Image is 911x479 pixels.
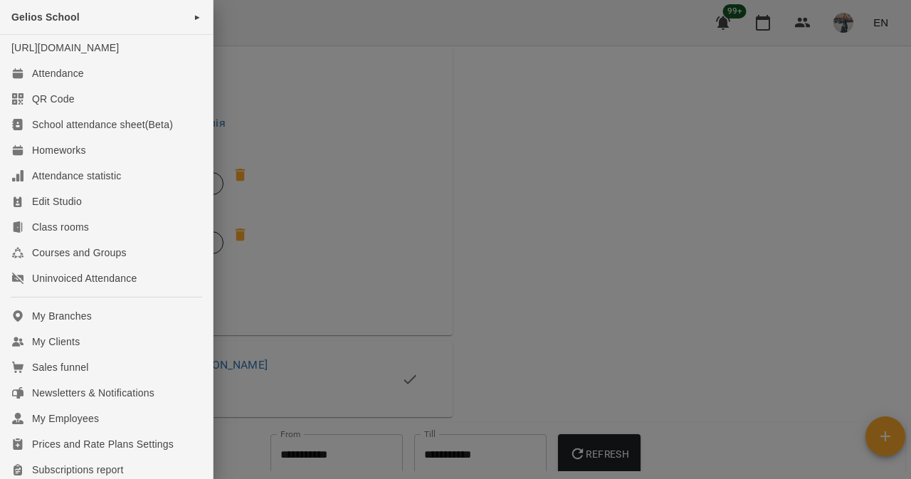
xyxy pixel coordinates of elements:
div: My Clients [32,335,80,349]
div: Attendance statistic [32,169,121,183]
div: Homeworks [32,143,86,157]
div: QR Code [32,92,75,106]
div: Prices and Rate Plans Settings [32,437,174,451]
div: Sales funnel [32,360,88,374]
div: Class rooms [32,220,89,234]
div: Edit Studio [32,194,82,209]
div: Courses and Groups [32,246,127,260]
div: Uninvoiced Attendance [32,271,137,285]
div: Subscriptions report [32,463,124,477]
div: My Employees [32,411,99,426]
div: Newsletters & Notifications [32,386,154,400]
div: My Branches [32,309,92,323]
a: [URL][DOMAIN_NAME] [11,42,119,53]
div: School attendance sheet(Beta) [32,117,173,132]
span: Gelios School [11,11,80,23]
span: ► [194,11,201,23]
div: Attendance [32,66,84,80]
